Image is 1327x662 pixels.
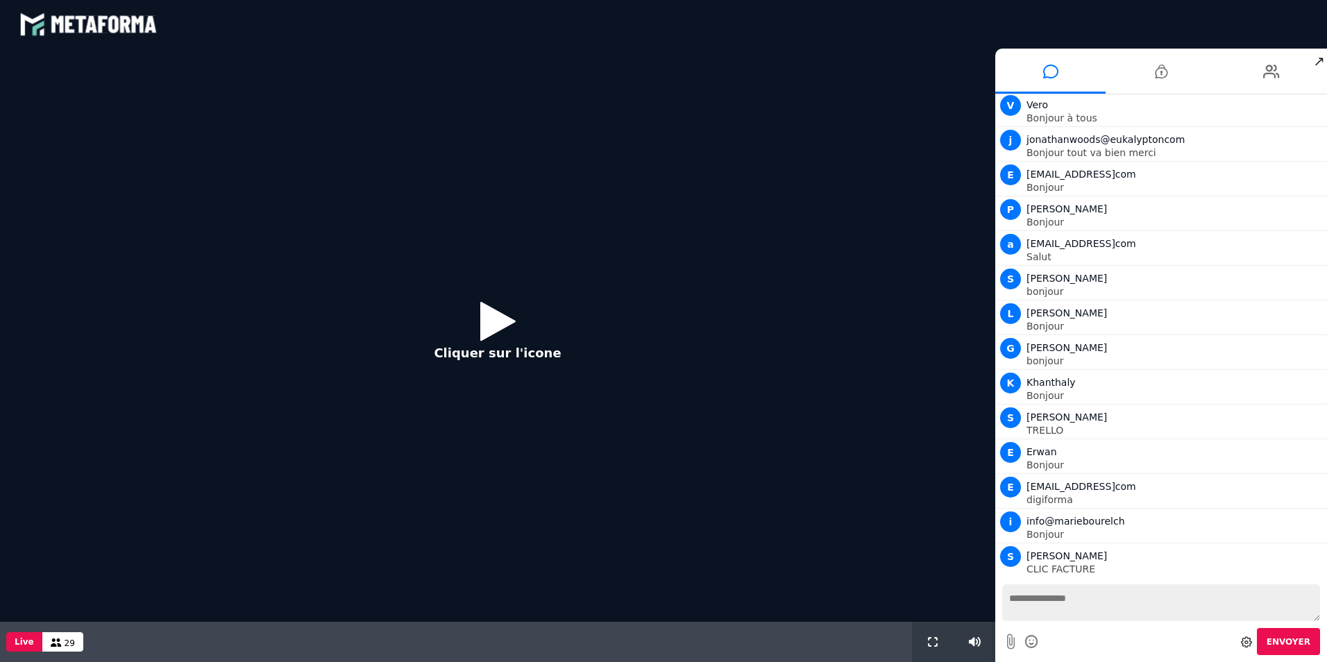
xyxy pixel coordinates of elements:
[1026,411,1107,423] span: [PERSON_NAME]
[1026,287,1324,296] p: bonjour
[1026,134,1185,145] span: jonathanwoods@eukalyptoncom
[1311,49,1327,74] span: ↗
[1026,183,1324,192] p: Bonjour
[1000,269,1021,289] span: S
[1026,460,1324,470] p: Bonjour
[1026,321,1324,331] p: Bonjour
[1000,130,1021,151] span: j
[1026,273,1107,284] span: [PERSON_NAME]
[1000,442,1021,463] span: E
[1000,373,1021,393] span: K
[1026,99,1048,110] span: Vero
[1026,481,1136,492] span: [EMAIL_ADDRESS]com
[1026,564,1324,574] p: CLIC FACTURE
[1026,113,1324,123] p: Bonjour à tous
[65,638,75,648] span: 29
[1257,628,1320,655] button: Envoyer
[1000,407,1021,428] span: S
[1000,511,1021,532] span: i
[1026,203,1107,214] span: [PERSON_NAME]
[1026,307,1107,319] span: [PERSON_NAME]
[1026,446,1057,457] span: Erwan
[1026,425,1324,435] p: TRELLO
[1026,238,1136,249] span: [EMAIL_ADDRESS]com
[1000,303,1021,324] span: L
[434,343,561,362] p: Cliquer sur l'icone
[1000,546,1021,567] span: S
[1000,234,1021,255] span: a
[1026,516,1125,527] span: info@mariebourelch
[1000,95,1021,116] span: V
[1267,637,1310,647] span: Envoyer
[1026,377,1076,388] span: Khanthaly
[1026,391,1324,400] p: Bonjour
[1000,199,1021,220] span: P
[1026,495,1324,504] p: digiforma
[1026,148,1324,158] p: Bonjour tout va bien merci
[1026,550,1107,561] span: [PERSON_NAME]
[1026,217,1324,227] p: Bonjour
[1026,529,1324,539] p: Bonjour
[1000,338,1021,359] span: G
[1026,252,1324,262] p: Salut
[1026,169,1136,180] span: [EMAIL_ADDRESS]com
[1000,164,1021,185] span: E
[1026,342,1107,353] span: [PERSON_NAME]
[1026,356,1324,366] p: bonjour
[6,632,42,652] button: Live
[420,291,575,380] button: Cliquer sur l'icone
[1000,477,1021,498] span: E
